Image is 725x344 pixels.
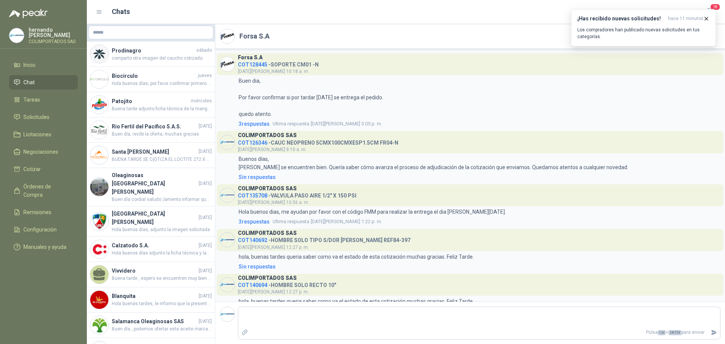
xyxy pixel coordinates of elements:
[87,237,215,262] a: Company LogoCalzatodo S.A.[DATE]Hola buenos días adjunto la ficha técnica y las fotos solicitadas
[577,26,710,40] p: Los compradores han publicado nuevas solicitudes en tus categorías.
[112,80,212,87] span: Hola buenos días, por favor confirmar primero el material, cerámica o fibra de vidrio, por otro l...
[658,330,666,335] span: Ctrl
[238,191,356,198] h4: - VALVULA PASO AIRE 1/2" X 150 PSI
[238,282,267,288] span: COT140694
[9,127,78,142] a: Licitaciones
[239,31,270,42] h2: Forsa S.A
[9,110,78,124] a: Solicitudes
[112,267,197,275] h4: Vivvidero
[571,9,716,46] button: ¡Has recibido nuevas solicitudes!hace 11 minutos Los compradores han publicado nuevas solicitudes...
[710,3,720,11] span: 18
[90,178,108,196] img: Company Logo
[90,291,108,309] img: Company Logo
[90,146,108,164] img: Company Logo
[199,123,212,130] span: [DATE]
[87,143,215,168] a: Company LogoSanta [PERSON_NAME][DATE]BUENA TARDE SE C{OTIZA EL LOCTITE 272 X LOS ML, YA QUE ES EL...
[112,6,130,17] h1: Chats
[112,292,197,300] h4: Blanquita
[23,148,58,156] span: Negociaciones
[239,77,383,118] p: Buen dia, Por favor confirmar si por tardar [DATE] se entrega el pedido. quedo atento.
[90,96,108,114] img: Company Logo
[87,262,215,287] a: Vivvidero[DATE]Buena tarde , espero se encuentren muy bien , el motivo por el cual le escribo es ...
[90,316,108,334] img: Company Logo
[238,237,267,243] span: COT140692
[199,267,212,275] span: [DATE]
[29,39,78,44] p: COLIMPORTADOS SAS
[238,193,267,199] span: COT135708
[668,330,682,335] span: ENTER
[23,130,51,139] span: Licitaciones
[87,117,215,143] a: Company LogoRio Fertil del Pacífico S.A.S.[DATE]Buen día, recibi la oferta, muchas gracias
[239,218,270,226] span: 3 respuesta s
[112,148,197,156] h4: Santa [PERSON_NAME]
[87,313,215,338] a: Company LogoSalamanca Oleaginosas SAS[DATE]Buen día , podemos ofertar este aceite marca TOTAL RUB...
[112,105,212,113] span: Buena tarde adjunto ficha técnica de la manguera
[112,210,197,226] h4: [GEOGRAPHIC_DATA][PERSON_NAME]
[220,135,234,150] img: Company Logo
[112,55,212,62] span: comparto otra imagen del caucho cotizado.
[87,42,215,67] a: Company LogoProdinagrosábadocomparto otra imagen del caucho cotizado.
[112,156,212,163] span: BUENA TARDE SE C{OTIZA EL LOCTITE 272 X LOS ML, YA QUE ES EL QUE VIENE POR 10ML , EL 271 TAMBIEN ...
[90,240,108,258] img: Company Logo
[9,9,48,18] img: Logo peakr
[23,208,51,216] span: Remisiones
[238,62,267,68] span: COT128445
[87,168,215,207] a: Company LogoOleaginosas [GEOGRAPHIC_DATA][PERSON_NAME][DATE]Buen día cordial saludo ,lamento info...
[199,214,212,221] span: [DATE]
[112,241,197,250] h4: Calzatodo S.A.
[273,120,309,128] span: Ultima respuesta
[273,218,309,225] span: Ultima respuesta
[238,280,336,287] h4: - HOMBRE SOLO RECTO 10"
[199,148,212,155] span: [DATE]
[112,171,197,196] h4: Oleaginosas [GEOGRAPHIC_DATA][PERSON_NAME]
[220,188,234,202] img: Company Logo
[198,72,212,79] span: jueves
[23,61,35,69] span: Inicio
[9,162,78,176] a: Cotizar
[239,208,506,216] p: Hola buenos dias, me ayudan por favor con el código FMM para realizar la entrega el dia [PERSON_N...
[220,278,234,292] img: Company Logo
[238,289,309,295] span: [DATE][PERSON_NAME] 12:27 p. m.
[220,233,234,247] img: Company Logo
[9,205,78,219] a: Remisiones
[87,207,215,237] a: Company Logo[GEOGRAPHIC_DATA][PERSON_NAME][DATE]Hola buenos días, adjunto la imagen solicitada
[220,57,234,71] img: Company Logo
[220,307,234,321] img: Company Logo
[238,235,410,242] h4: - HOMBRE SOLO TIPO S/DOR [PERSON_NAME] REF84-397
[23,113,49,121] span: Solicitudes
[112,97,189,105] h4: Patojito
[199,242,212,249] span: [DATE]
[191,97,212,105] span: miércoles
[239,297,474,305] p: hola, buenas tardes queria saber como va el estado de esta cotización muchas gracias. Feliz Tarde.
[237,120,720,128] a: 3respuestasUltima respuesta[DATE][PERSON_NAME] 3:05 p. m.
[239,120,270,128] span: 3 respuesta s
[112,72,196,80] h4: Biocirculo
[9,93,78,107] a: Tareas
[273,120,382,128] span: [DATE][PERSON_NAME] 3:05 p. m.
[87,287,215,313] a: Company LogoBlanquita[DATE]Hola buenas tardes, le informo que la presentación de de la lámina es ...
[239,155,628,171] p: Buenos días, [PERSON_NAME] se encuentren bien. Quería saber cómo avanza el proceso de adjudicació...
[273,218,382,225] span: [DATE][PERSON_NAME] 1:22 p. m.
[112,250,212,257] span: Hola buenos días adjunto la ficha técnica y las fotos solicitadas
[9,145,78,159] a: Negociaciones
[90,70,108,88] img: Company Logo
[23,78,35,86] span: Chat
[237,173,720,181] a: Sin respuestas
[112,275,212,282] span: Buena tarde , espero se encuentren muy bien , el motivo por el cual le escribo es para informarle...
[23,96,40,104] span: Tareas
[577,15,665,22] h3: ¡Has recibido nuevas solicitudes!
[237,218,720,226] a: 3respuestasUltima respuesta[DATE][PERSON_NAME] 1:22 p. m.
[112,325,212,333] span: Buen día , podemos ofertar este aceite marca TOTAL RUBIA TIR 15W40 TAMBOR, viene por 55 galones ,...
[9,58,78,72] a: Inicio
[90,121,108,139] img: Company Logo
[112,317,197,325] h4: Salamanca Oleaginosas SAS
[23,225,57,234] span: Configuración
[238,231,297,235] h3: COLIMPORTADOS SAS
[238,187,297,191] h3: COLIMPORTADOS SAS
[238,140,267,146] span: COT126346
[702,5,716,19] button: 18
[9,75,78,89] a: Chat
[238,56,263,60] h3: Forsa S.A
[9,222,78,237] a: Configuración
[112,226,212,233] span: Hola buenos días, adjunto la imagen solicitada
